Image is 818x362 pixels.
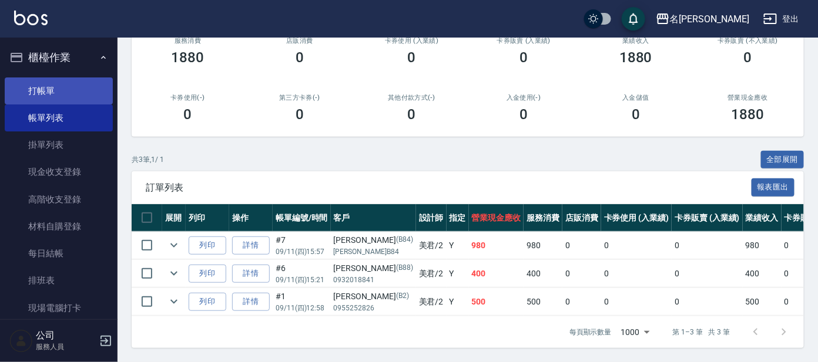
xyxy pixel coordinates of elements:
p: 0955252826 [334,303,413,313]
h3: 服務消費 [146,37,230,45]
td: Y [447,288,469,316]
button: expand row [165,265,183,282]
button: 列印 [189,293,226,311]
td: 0 [562,260,601,287]
td: #6 [273,260,331,287]
td: 美君 /2 [416,260,447,287]
th: 帳單編號/時間 [273,204,331,232]
h3: 0 [408,49,416,66]
h2: 業績收入 [594,37,678,45]
h2: 店販消費 [258,37,342,45]
h2: 卡券使用 (入業績) [370,37,454,45]
a: 掛單列表 [5,131,113,158]
p: [PERSON_NAME]B84 [334,246,413,257]
p: (B2) [396,290,409,303]
td: 0 [672,232,743,259]
h2: 卡券販賣 (不入業績) [706,37,790,45]
th: 卡券使用 (入業績) [601,204,672,232]
button: expand row [165,236,183,254]
h2: 入金使用(-) [482,94,566,102]
p: 共 3 筆, 1 / 1 [132,154,164,165]
p: 每頁顯示數量 [569,327,612,337]
td: 0 [672,288,743,316]
p: 09/11 (四) 15:21 [276,275,328,285]
td: #1 [273,288,331,316]
button: 櫃檯作業 [5,42,113,73]
h3: 0 [296,49,304,66]
td: 0 [601,288,672,316]
a: 帳單列表 [5,104,113,131]
th: 服務消費 [524,204,562,232]
h3: 0 [183,106,192,123]
h2: 入金儲值 [594,94,678,102]
img: Person [9,329,33,353]
td: 400 [469,260,524,287]
button: 列印 [189,265,226,283]
button: 全部展開 [761,151,804,169]
td: Y [447,260,469,287]
th: 列印 [186,204,229,232]
td: 500 [524,288,562,316]
td: 980 [469,232,524,259]
th: 客戶 [331,204,416,232]
td: Y [447,232,469,259]
div: [PERSON_NAME] [334,290,413,303]
p: (B88) [396,262,413,275]
a: 詳情 [232,265,270,283]
a: 報表匯出 [752,181,795,192]
h3: 1880 [732,106,765,123]
p: 09/11 (四) 15:57 [276,246,328,257]
td: 0 [601,232,672,259]
td: 400 [743,260,782,287]
td: 400 [524,260,562,287]
h2: 營業現金應收 [706,94,790,102]
button: 登出 [759,8,804,30]
a: 高階收支登錄 [5,186,113,213]
td: 美君 /2 [416,288,447,316]
button: 名[PERSON_NAME] [651,7,754,31]
td: 0 [562,288,601,316]
th: 設計師 [416,204,447,232]
a: 現金收支登錄 [5,158,113,185]
h3: 0 [408,106,416,123]
th: 指定 [447,204,469,232]
p: 服務人員 [36,341,96,352]
div: 名[PERSON_NAME] [670,12,749,26]
div: 1000 [616,316,654,348]
span: 訂單列表 [146,182,752,194]
div: [PERSON_NAME] [334,234,413,246]
td: 美君 /2 [416,232,447,259]
h3: 1880 [619,49,652,66]
h2: 卡券使用(-) [146,94,230,102]
h2: 第三方卡券(-) [258,94,342,102]
td: 0 [562,232,601,259]
button: 列印 [189,236,226,255]
h3: 0 [519,106,528,123]
a: 每日結帳 [5,240,113,267]
h3: 0 [744,49,752,66]
p: 09/11 (四) 12:58 [276,303,328,313]
h3: 0 [519,49,528,66]
th: 營業現金應收 [469,204,524,232]
button: save [622,7,645,31]
a: 現場電腦打卡 [5,295,113,322]
td: 980 [743,232,782,259]
h3: 0 [632,106,640,123]
td: 0 [672,260,743,287]
button: expand row [165,293,183,310]
a: 材料自購登錄 [5,213,113,240]
h2: 卡券販賣 (入業績) [482,37,566,45]
th: 操作 [229,204,273,232]
p: 第 1–3 筆 共 3 筆 [673,327,730,337]
p: 0932018841 [334,275,413,285]
th: 卡券販賣 (入業績) [672,204,743,232]
p: (B84) [396,234,413,246]
a: 詳情 [232,293,270,311]
td: 500 [469,288,524,316]
th: 業績收入 [743,204,782,232]
td: 0 [601,260,672,287]
th: 店販消費 [562,204,601,232]
h3: 1880 [171,49,204,66]
a: 排班表 [5,267,113,294]
a: 詳情 [232,236,270,255]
